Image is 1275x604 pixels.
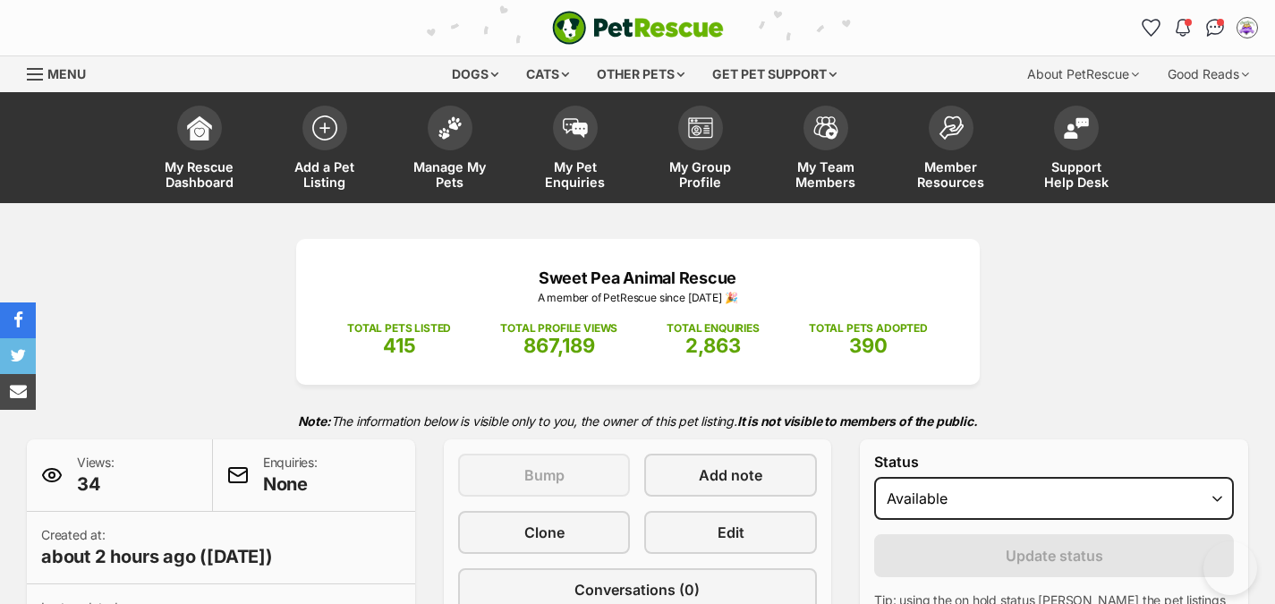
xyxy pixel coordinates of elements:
[1201,13,1229,42] a: Conversations
[1064,117,1089,139] img: help-desk-icon-fdf02630f3aa405de69fd3d07c3f3aa587a6932b1a1747fa1d2bba05be0121f9.svg
[1136,13,1165,42] a: Favourites
[786,159,866,190] span: My Team Members
[563,118,588,138] img: pet-enquiries-icon-7e3ad2cf08bfb03b45e93fb7055b45f3efa6380592205ae92323e6603595dc1f.svg
[263,472,318,497] span: None
[514,56,582,92] div: Cats
[458,511,631,554] a: Clone
[47,66,86,81] span: Menu
[644,511,817,554] a: Edit
[159,159,240,190] span: My Rescue Dashboard
[685,334,741,357] span: 2,863
[439,56,511,92] div: Dogs
[939,115,964,140] img: member-resources-icon-8e73f808a243e03378d46382f2149f9095a855e16c252ad45f914b54edf8863c.svg
[524,522,565,543] span: Clone
[874,454,1234,470] label: Status
[137,97,262,203] a: My Rescue Dashboard
[911,159,991,190] span: Member Resources
[574,579,700,600] span: Conversations (0)
[438,116,463,140] img: manage-my-pets-icon-02211641906a0b7f246fdf0571729dbe1e7629f14944591b6c1af311fb30b64b.svg
[584,56,697,92] div: Other pets
[187,115,212,140] img: dashboard-icon-eb2f2d2d3e046f16d808141f083e7271f6b2e854fb5c12c21221c1fb7104beca.svg
[513,97,638,203] a: My Pet Enquiries
[813,116,838,140] img: team-members-icon-5396bd8760b3fe7c0b43da4ab00e1e3bb1a5d9ba89233759b79545d2d3fc5d0d.svg
[285,159,365,190] span: Add a Pet Listing
[298,413,331,429] strong: Note:
[1238,19,1256,37] img: Samantha Blake profile pic
[524,464,565,486] span: Bump
[888,97,1014,203] a: Member Resources
[387,97,513,203] a: Manage My Pets
[1155,56,1262,92] div: Good Reads
[660,159,741,190] span: My Group Profile
[323,266,953,290] p: Sweet Pea Animal Rescue
[500,320,617,336] p: TOTAL PROFILE VIEWS
[383,334,416,357] span: 415
[1136,13,1262,42] ul: Account quick links
[262,97,387,203] a: Add a Pet Listing
[77,472,115,497] span: 34
[1176,19,1190,37] img: notifications-46538b983faf8c2785f20acdc204bb7945ddae34d4c08c2a6579f10ce5e182be.svg
[667,320,759,336] p: TOTAL ENQUIRIES
[874,534,1234,577] button: Update status
[1015,56,1152,92] div: About PetRescue
[27,56,98,89] a: Menu
[323,290,953,306] p: A member of PetRescue since [DATE] 🎉
[1036,159,1117,190] span: Support Help Desk
[700,56,849,92] div: Get pet support
[347,320,451,336] p: TOTAL PETS LISTED
[1014,97,1139,203] a: Support Help Desk
[849,334,888,357] span: 390
[41,526,273,569] p: Created at:
[27,403,1248,439] p: The information below is visible only to you, the owner of this pet listing.
[763,97,888,203] a: My Team Members
[644,454,817,497] a: Add note
[688,117,713,139] img: group-profile-icon-3fa3cf56718a62981997c0bc7e787c4b2cf8bcc04b72c1350f741eb67cf2f40e.svg
[312,115,337,140] img: add-pet-listing-icon-0afa8454b4691262ce3f59096e99ab1cd57d4a30225e0717b998d2c9b9846f56.svg
[718,522,744,543] span: Edit
[552,11,724,45] a: PetRescue
[1233,13,1262,42] button: My account
[77,454,115,497] p: Views:
[458,454,631,497] button: Bump
[638,97,763,203] a: My Group Profile
[410,159,490,190] span: Manage My Pets
[1203,541,1257,595] iframe: Help Scout Beacon - Open
[737,413,978,429] strong: It is not visible to members of the public.
[1006,545,1103,566] span: Update status
[523,334,595,357] span: 867,189
[552,11,724,45] img: logo-e224e6f780fb5917bec1dbf3a21bbac754714ae5b6737aabdf751b685950b380.svg
[699,464,762,486] span: Add note
[263,454,318,497] p: Enquiries:
[809,320,928,336] p: TOTAL PETS ADOPTED
[41,544,273,569] span: about 2 hours ago ([DATE])
[1206,19,1225,37] img: chat-41dd97257d64d25036548639549fe6c8038ab92f7586957e7f3b1b290dea8141.svg
[535,159,616,190] span: My Pet Enquiries
[1169,13,1197,42] button: Notifications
